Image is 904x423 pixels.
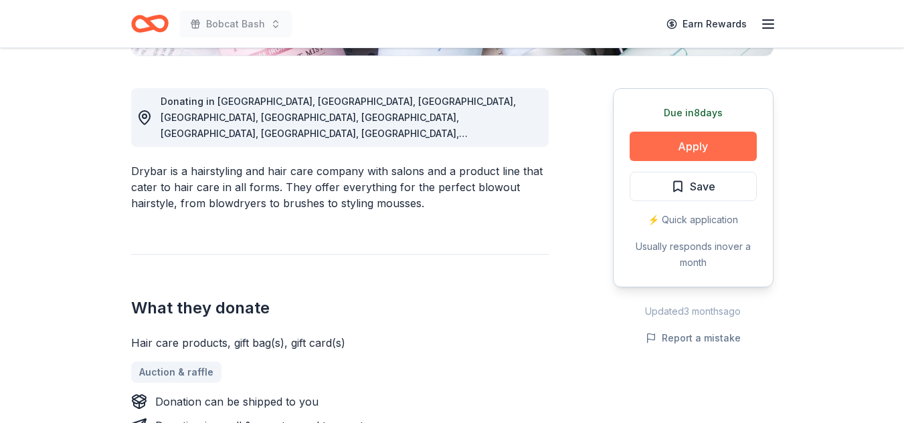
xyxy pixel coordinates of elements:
button: Apply [630,132,757,161]
div: Hair care products, gift bag(s), gift card(s) [131,335,549,351]
button: Bobcat Bash [179,11,292,37]
div: Donation can be shipped to you [155,394,319,410]
button: Report a mistake [646,330,741,346]
span: Donating in [GEOGRAPHIC_DATA], [GEOGRAPHIC_DATA], [GEOGRAPHIC_DATA], [GEOGRAPHIC_DATA], [GEOGRAPH... [161,96,516,235]
div: Drybar is a hairstyling and hair care company with salons and a product line that cater to hair c... [131,163,549,211]
a: Auction & raffle [131,362,221,383]
h2: What they donate [131,297,549,319]
a: Home [131,8,169,39]
div: Updated 3 months ago [613,303,774,319]
span: Save [690,178,715,195]
div: Due in 8 days [630,105,757,121]
span: Bobcat Bash [206,16,265,32]
div: Usually responds in over a month [630,239,757,271]
div: ⚡️ Quick application [630,212,757,228]
a: Earn Rewards [658,12,755,36]
button: Save [630,172,757,201]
